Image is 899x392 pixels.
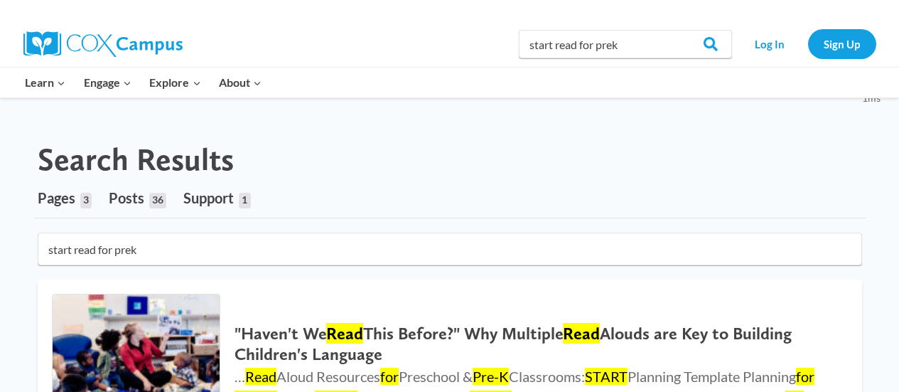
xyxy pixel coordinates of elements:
mark: Read [326,323,363,344]
input: Search Cox Campus [519,30,732,58]
mark: Read [245,368,276,385]
h2: "Haven't We This Before?" Why Multiple Alouds are Key to Building Children's Language [235,324,833,365]
a: Support1 [183,178,250,218]
mark: for [796,368,814,385]
span: 3 [80,193,92,208]
mark: START [585,368,628,385]
mark: for [380,368,399,385]
img: Cox Campus [23,31,183,57]
mark: Pre-K [473,368,509,385]
mark: Read [563,323,600,344]
a: Sign Up [808,29,876,58]
span: Learn [25,73,65,92]
span: Explore [149,73,200,92]
a: Posts36 [109,178,166,218]
span: About [219,73,262,92]
span: Posts [109,189,144,206]
span: Support [183,189,234,206]
h1: Search Results [38,141,234,179]
a: Pages3 [38,178,92,218]
input: Search for... [38,233,862,265]
span: 1 [239,193,250,208]
a: Log In [739,29,801,58]
nav: Primary Navigation [16,68,271,97]
span: Pages [38,189,75,206]
span: Engage [84,73,131,92]
nav: Secondary Navigation [739,29,876,58]
span: 36 [149,193,166,208]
